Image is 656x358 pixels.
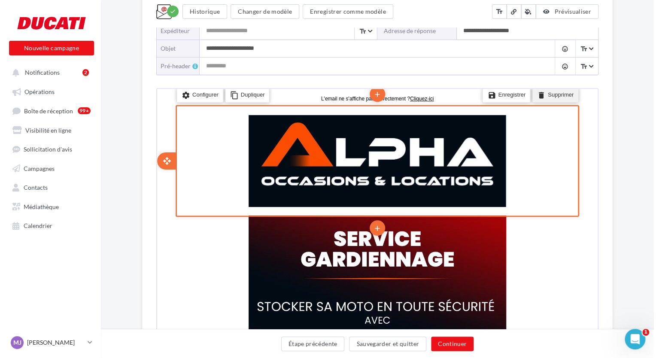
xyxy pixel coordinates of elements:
u: Cliquez-ici [253,7,276,13]
i: text_fields [493,7,501,16]
i: content_copy [73,0,82,12]
span: Contacts [21,184,46,191]
span: Select box activate [573,58,595,75]
a: Opérations [5,83,94,99]
span: Notifications [23,69,58,76]
a: Contacts [5,179,94,194]
i: delete [380,0,389,12]
button: tag_faces [553,40,573,57]
button: text_fields [490,4,504,19]
a: MJ [PERSON_NAME] [7,334,92,351]
div: 99+ [76,107,88,114]
button: Prévisualiser [534,4,596,19]
div: objet [158,44,191,53]
div: Modifications enregistrées [165,6,176,17]
span: Médiathèque [21,203,57,210]
span: Select box activate [573,40,595,57]
div: 2 [80,69,87,76]
i: open_with [6,68,14,76]
button: Sauvegarder et quitter [347,337,424,351]
span: Select box activate [352,22,374,39]
button: tag_faces [553,58,573,75]
button: Nouvelle campagne [7,41,92,55]
button: Continuer [429,337,471,351]
div: Expéditeur [158,27,191,35]
span: Prévisualiser [552,8,589,15]
i: tag_faces [559,46,566,52]
button: Étape précédente [279,337,343,351]
i: tag_faces [559,63,566,70]
a: Visibilité en ligne [5,122,94,137]
button: Enregistrer comme modèle [301,4,391,19]
span: Boîte de réception [22,107,71,114]
span: MJ [11,338,19,347]
button: Changer de modèle [228,4,297,19]
i: save [330,0,339,12]
i: text_fields [578,45,586,53]
i: add [216,132,225,147]
iframe: Intercom live chat [623,329,643,349]
i: check [167,8,174,15]
button: Historique [180,4,225,19]
span: Opérations [22,88,52,95]
img: copie_16-09-2025_-_487051112_122112626570792698_6367432035522795580_n.jpeg [91,26,349,118]
a: Campagnes [5,160,94,176]
a: Cliquez-ici [253,6,276,13]
a: Médiathèque [5,198,94,214]
p: [PERSON_NAME] [25,338,82,347]
span: 1 [640,329,647,336]
i: settings [24,0,33,12]
span: Visibilité en ligne [23,126,69,133]
a: Boîte de réception99+ [5,103,94,118]
li: Ajouter un bloc [213,131,228,147]
i: text_fields [357,27,364,36]
i: text_fields [578,62,586,71]
a: Sollicitation d'avis [5,141,94,156]
span: Calendrier [21,222,50,229]
label: Adresse de réponse [375,22,455,39]
span: L'email ne s'affiche pas correctement ? [164,7,253,13]
a: Calendrier [5,217,94,233]
div: Pré-header [158,62,197,70]
img: 554772443_122150842016792698_8152496633290375541_n.jpg [91,127,349,343]
span: Sollicitation d'avis [21,146,70,153]
span: Campagnes [21,164,52,172]
button: Notifications 2 [5,64,90,80]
